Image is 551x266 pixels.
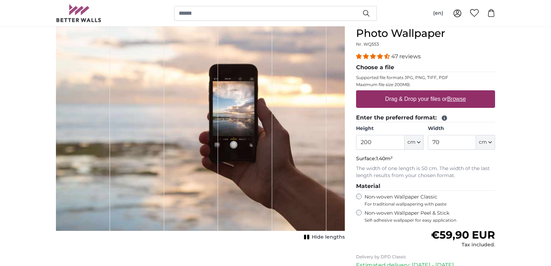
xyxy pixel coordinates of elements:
[365,194,495,207] label: Non-woven Wallpaper Classic
[479,139,487,146] span: cm
[427,7,449,20] button: (en)
[428,125,495,132] label: Width
[382,92,469,106] label: Drag & Drop your files or
[365,210,495,223] label: Non-woven Wallpaper Peel & Stick
[356,75,495,80] p: Supported file formats JPG, PNG, TIFF, PDF
[356,125,423,132] label: Height
[356,63,495,72] legend: Choose a file
[407,139,416,146] span: cm
[405,135,424,150] button: cm
[312,234,345,241] span: Hide lengths
[356,113,495,122] legend: Enter the preferred format:
[365,201,495,207] span: For traditional wallpapering with paste
[431,241,495,248] div: Tax included.
[356,41,379,47] span: Nr. WQ553
[356,182,495,191] legend: Material
[356,82,495,87] p: Maximum file size 200MB.
[356,155,495,162] p: Surface:
[356,165,495,179] p: The width of one length is 50 cm. The width of the last length results from your chosen format.
[356,53,391,60] span: 4.38 stars
[391,53,421,60] span: 47 reviews
[365,218,495,223] span: Self-adhesive wallpaper for easy application
[356,254,495,260] p: Delivery by DPD Classic
[447,96,466,102] u: Browse
[356,14,495,40] h1: Personalised Wall Mural Photo Wallpaper
[56,14,345,242] div: 1 of 1
[431,228,495,241] span: €59,90 EUR
[302,232,345,242] button: Hide lengths
[376,155,393,162] span: 1.40m²
[476,135,495,150] button: cm
[56,4,102,22] img: Betterwalls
